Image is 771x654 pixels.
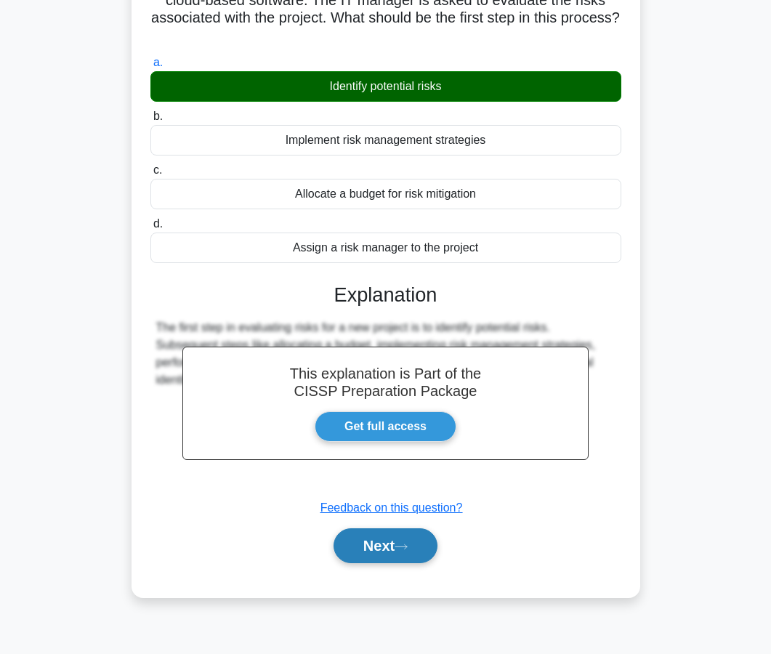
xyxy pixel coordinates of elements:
[150,179,621,209] div: Allocate a budget for risk mitigation
[315,411,456,442] a: Get full access
[159,283,613,307] h3: Explanation
[150,233,621,263] div: Assign a risk manager to the project
[153,163,162,176] span: c.
[150,71,621,102] div: Identify potential risks
[150,125,621,156] div: Implement risk management strategies
[320,501,463,514] a: Feedback on this question?
[334,528,437,563] button: Next
[153,217,163,230] span: d.
[156,319,615,389] div: The first step in evaluating risks for a new project is to identify potential risks. Subsequent s...
[153,56,163,68] span: a.
[153,110,163,122] span: b.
